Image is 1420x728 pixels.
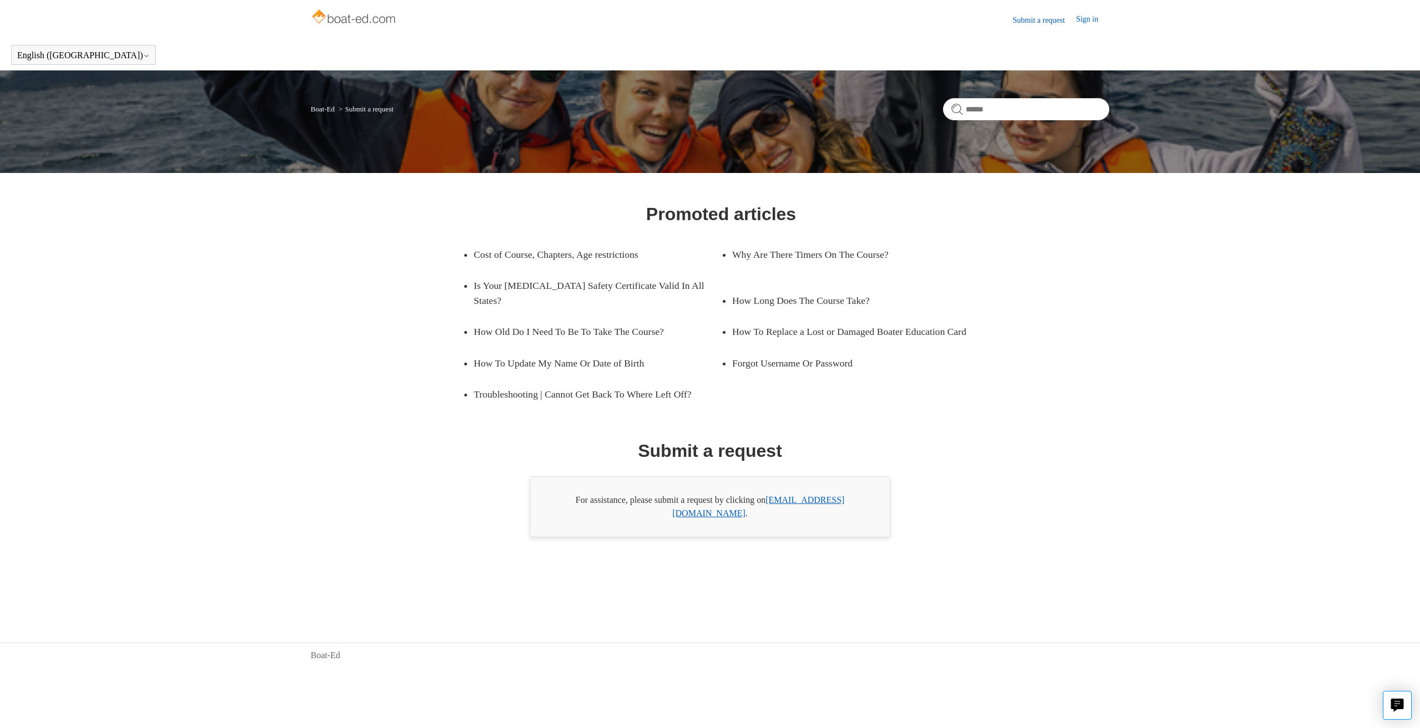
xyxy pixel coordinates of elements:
[311,7,399,29] img: Boat-Ed Help Center home page
[1383,691,1412,720] button: Live chat
[474,316,704,347] a: How Old Do I Need To Be To Take The Course?
[1076,13,1109,27] a: Sign in
[638,437,782,464] h1: Submit a request
[672,495,844,518] a: [EMAIL_ADDRESS][DOMAIN_NAME]
[646,201,796,227] h1: Promoted articles
[732,316,980,347] a: How To Replace a Lost or Damaged Boater Education Card
[530,476,890,537] div: For assistance, please submit a request by clicking on .
[311,105,337,113] li: Boat-Ed
[17,50,150,60] button: English ([GEOGRAPHIC_DATA])
[474,270,721,316] a: Is Your [MEDICAL_DATA] Safety Certificate Valid In All States?
[732,239,963,270] a: Why Are There Timers On The Course?
[311,105,334,113] a: Boat-Ed
[337,105,394,113] li: Submit a request
[732,348,963,379] a: Forgot Username Or Password
[474,379,721,410] a: Troubleshooting | Cannot Get Back To Where Left Off?
[474,239,704,270] a: Cost of Course, Chapters, Age restrictions
[732,285,963,316] a: How Long Does The Course Take?
[1013,14,1076,26] a: Submit a request
[311,649,340,662] a: Boat-Ed
[474,348,704,379] a: How To Update My Name Or Date of Birth
[943,98,1109,120] input: Search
